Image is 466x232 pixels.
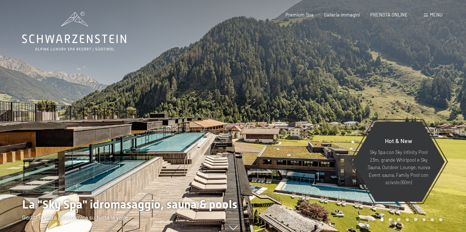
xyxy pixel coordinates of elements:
a: PRENOTA ONLINE [370,12,408,18]
div: Carousel Page 3 [397,218,400,221]
div: Carousel Page 8 [439,218,442,221]
div: Carousel Page 6 [423,218,426,221]
div: Carousel Page 4 [406,218,409,221]
p: Sky Spa con Sky infinity Pool 23m, grande Whirlpool e Sky Sauna, Outdoor Lounge, nuova Event saun... [367,149,431,186]
div: Carousel Page 1 (Current Slide) [381,218,384,221]
div: Carousel Page 2 [389,218,392,221]
div: Carousel Pagination [378,218,442,221]
div: Carousel Page 5 [414,218,417,221]
a: Premium Spa [285,12,313,18]
span: Menu [430,12,442,18]
a: Galleria immagini [324,12,360,18]
span: Hot & New [385,137,412,144]
div: Carousel Page 7 [431,218,434,221]
a: Hot & New Sky Spa con Sky infinity Pool 23m, grande Whirlpool e Sky Sauna, Outdoor Lounge, nuova ... [352,121,445,202]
